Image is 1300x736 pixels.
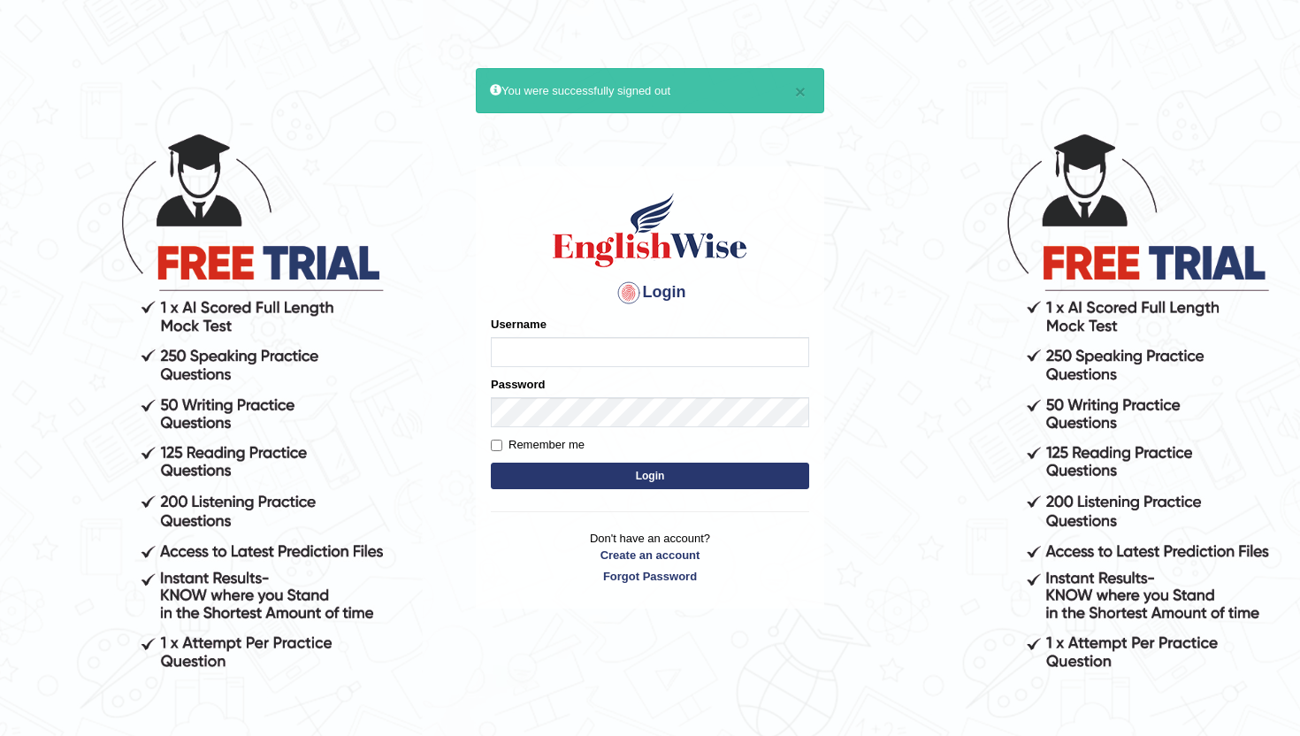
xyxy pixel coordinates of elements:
button: × [795,82,806,101]
input: Remember me [491,440,502,451]
a: Forgot Password [491,568,809,585]
div: You were successfully signed out [476,68,824,113]
h4: Login [491,279,809,307]
button: Login [491,463,809,489]
a: Create an account [491,547,809,563]
label: Username [491,316,547,333]
label: Password [491,376,545,393]
img: Logo of English Wise sign in for intelligent practice with AI [549,190,751,270]
label: Remember me [491,436,585,454]
p: Don't have an account? [491,530,809,585]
